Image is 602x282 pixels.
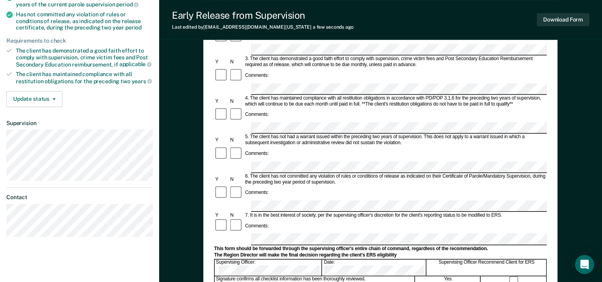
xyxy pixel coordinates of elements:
div: The client has demonstrated a good faith effort to comply with supervision, crime victim fees and... [16,47,153,68]
span: period [116,1,138,8]
div: Comments: [244,72,270,78]
button: Update status [6,91,62,107]
div: Comments: [244,151,270,157]
span: a few seconds ago [313,24,354,30]
div: 3. The client has demonstrated a good faith effort to comply with supervision, crime victim fees ... [244,56,547,68]
div: This form should be forwarded through the supervising officer's entire chain of command, regardle... [214,246,547,252]
div: 4. The client has maintained compliance with all restitution obligations in accordance with PD/PO... [244,95,547,107]
dt: Contact [6,194,153,201]
span: period [125,24,142,31]
div: N [229,98,244,104]
div: Y [214,98,229,104]
div: Comments: [244,190,270,196]
div: Y [214,137,229,143]
div: Y [214,176,229,182]
div: Requirements to check [6,37,153,44]
div: N [229,59,244,65]
dt: Supervision [6,120,153,127]
span: applicable [119,61,152,67]
div: Comments: [244,223,270,229]
div: The Region Director will make the final decision regarding the client's ERS eligibility [214,252,547,258]
div: Date: [323,259,426,276]
div: The client has maintained compliance with all restitution obligations for the preceding two [16,71,153,84]
div: Comments: [244,112,270,118]
div: Early Release from Supervision [172,10,354,21]
div: Open Intercom Messenger [575,255,594,274]
div: Supervising Officer: [215,259,322,276]
div: N [229,176,244,182]
div: 5. The client has not had a warrant issued within the preceding two years of supervision. This do... [244,134,547,146]
div: 6. The client has not committed any violation of rules or conditions of release as indicated on t... [244,173,547,185]
div: Y [214,59,229,65]
div: N [229,137,244,143]
div: Last edited by [EMAIL_ADDRESS][DOMAIN_NAME][US_STATE] [172,24,354,30]
div: 7. It is in the best interest of society, per the supervising officer's discretion for the client... [244,212,547,218]
div: Has not committed any violation of rules or conditions of release, as indicated on the release ce... [16,11,153,31]
button: Download Form [537,13,589,26]
span: years [132,78,152,84]
div: Supervising Officer Recommend Client for ERS [427,259,547,276]
div: Y [214,212,229,218]
div: N [229,212,244,218]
